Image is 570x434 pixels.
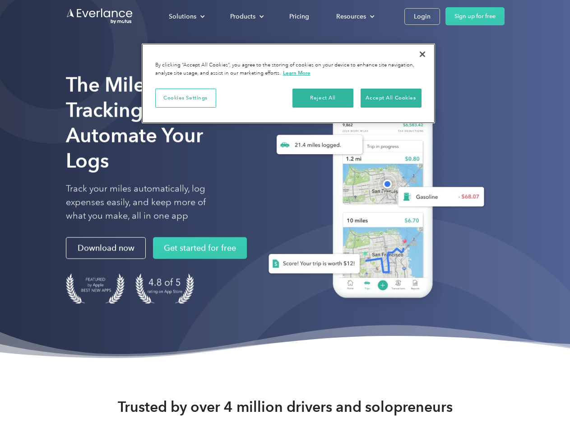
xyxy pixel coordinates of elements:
a: More information about your privacy, opens in a new tab [283,70,310,76]
div: Privacy [142,43,435,123]
a: Get started for free [153,237,247,259]
button: Reject All [292,89,353,108]
a: Download now [66,237,146,259]
strong: Trusted by over 4 million drivers and solopreneurs [118,398,453,416]
div: Resources [336,11,366,22]
p: Track your miles automatically, log expenses easily, and keep more of what you make, all in one app [66,182,227,223]
div: Resources [327,9,382,24]
div: Solutions [169,11,196,22]
button: Cookies Settings [155,89,216,108]
button: Close [412,44,432,64]
div: Login [414,11,431,22]
div: Cookie banner [142,43,435,123]
div: Products [230,11,255,22]
div: By clicking “Accept All Cookies”, you agree to the storing of cookies on your device to enhance s... [155,61,422,77]
a: Login [404,8,440,25]
img: Everlance, mileage tracker app, expense tracking app [254,86,491,311]
a: Go to homepage [66,8,134,25]
div: Solutions [160,9,212,24]
button: Accept All Cookies [361,89,422,108]
a: Sign up for free [445,7,505,25]
div: Products [221,9,271,24]
a: Pricing [280,9,318,24]
img: 4.9 out of 5 stars on the app store [135,274,194,304]
div: Pricing [289,11,309,22]
img: Badge for Featured by Apple Best New Apps [66,274,125,304]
